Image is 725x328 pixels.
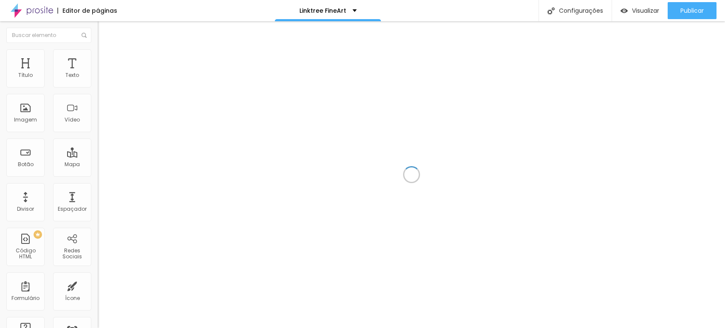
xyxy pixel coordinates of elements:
div: Formulário [11,295,39,301]
div: Título [18,72,33,78]
div: Ícone [65,295,80,301]
div: Divisor [17,206,34,212]
img: Icone [82,33,87,38]
div: Imagem [14,117,37,123]
div: Espaçador [58,206,87,212]
button: Publicar [668,2,717,19]
div: Redes Sociais [55,248,89,260]
img: Icone [547,7,555,14]
div: Mapa [65,161,80,167]
div: Código HTML [8,248,42,260]
button: Visualizar [612,2,668,19]
img: view-1.svg [621,7,628,14]
div: Vídeo [65,117,80,123]
span: Visualizar [632,7,659,14]
div: Texto [65,72,79,78]
span: Publicar [680,7,704,14]
div: Botão [18,161,34,167]
div: Editor de páginas [57,8,117,14]
p: Linktree FineArt [299,8,346,14]
input: Buscar elemento [6,28,91,43]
